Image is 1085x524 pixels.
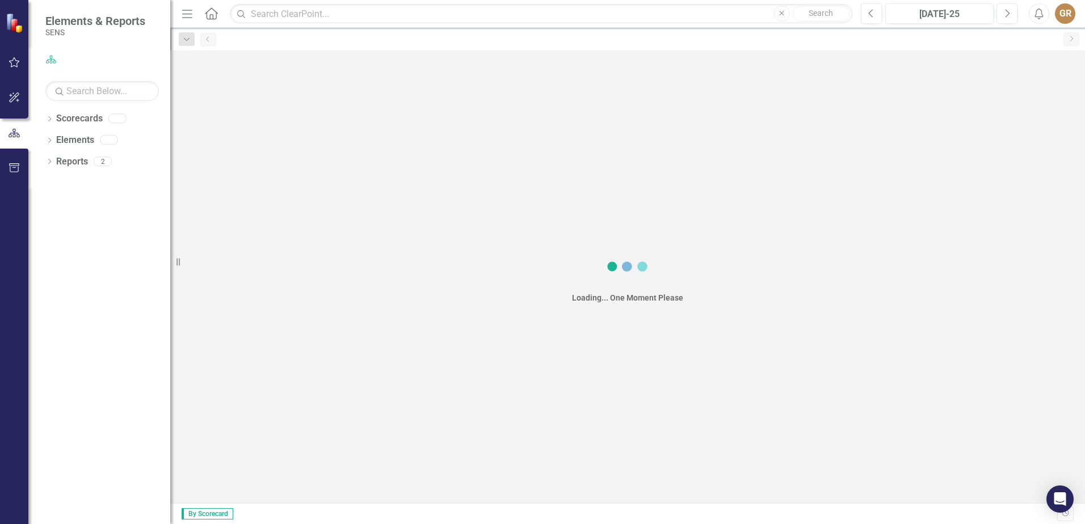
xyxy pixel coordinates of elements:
small: SENS [45,28,145,37]
input: Search Below... [45,81,159,101]
span: By Scorecard [182,508,233,519]
a: Elements [56,134,94,147]
span: Elements & Reports [45,14,145,28]
div: [DATE]-25 [889,7,990,21]
a: Reports [56,155,88,168]
img: ClearPoint Strategy [5,12,27,33]
div: Loading... One Moment Please [572,292,683,303]
div: 2 [94,157,112,166]
button: GR [1055,3,1075,24]
button: [DATE]-25 [885,3,994,24]
a: Scorecards [56,112,103,125]
input: Search ClearPoint... [230,4,852,24]
span: Search [809,9,833,18]
button: Search [793,6,850,22]
div: Open Intercom Messenger [1046,485,1074,513]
